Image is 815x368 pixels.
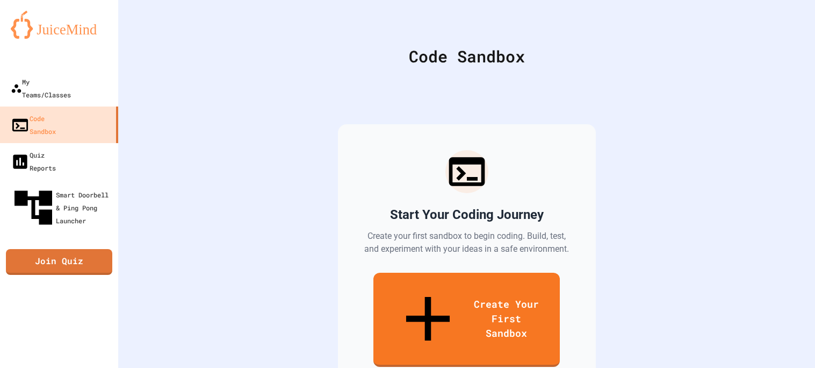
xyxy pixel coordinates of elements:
div: Quiz Reports [11,148,56,174]
div: Code Sandbox [11,112,56,138]
div: My Teams/Classes [11,75,71,101]
h2: Start Your Coding Journey [390,206,544,223]
p: Create your first sandbox to begin coding. Build, test, and experiment with your ideas in a safe ... [364,230,570,256]
a: Join Quiz [6,249,112,275]
a: Create Your First Sandbox [373,273,560,367]
img: logo-orange.svg [11,11,107,39]
div: Smart Doorbell & Ping Pong Launcher [11,185,114,230]
div: Code Sandbox [145,44,788,68]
